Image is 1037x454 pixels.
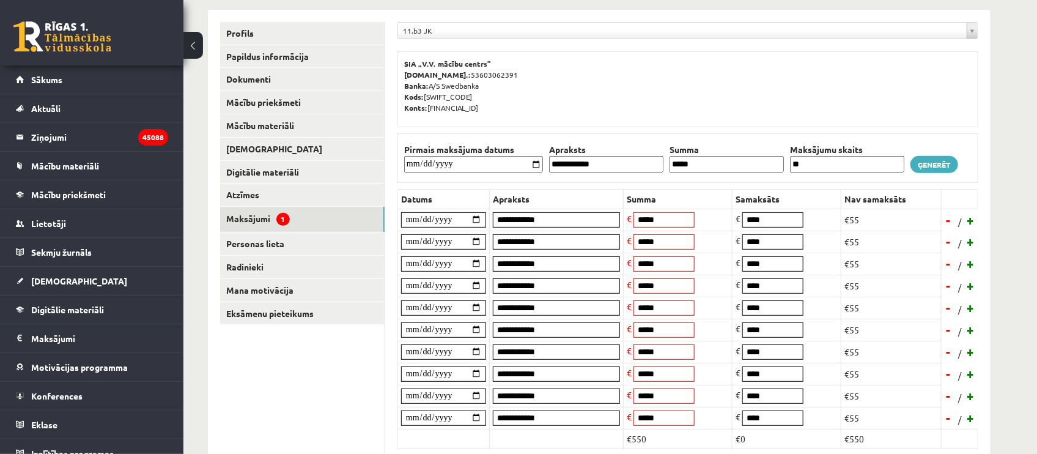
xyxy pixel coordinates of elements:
a: + [965,343,977,361]
span: 11.b3 JK [403,23,962,39]
a: [DEMOGRAPHIC_DATA] [16,267,168,295]
td: €550 [624,429,733,448]
b: Banka: [404,81,429,91]
b: SIA „V.V. mācību centrs” [404,59,492,69]
th: Pirmais maksājuma datums [401,143,546,156]
span: / [957,369,963,382]
a: Papildus informācija [220,45,385,68]
span: 1 [276,213,290,226]
span: € [736,323,740,334]
th: Apraksts [546,143,666,156]
span: € [736,213,740,224]
legend: Ziņojumi [31,123,168,151]
a: Eksāmenu pieteikums [220,302,385,325]
span: / [957,281,963,294]
b: [DOMAIN_NAME].: [404,70,471,80]
td: €55 [841,385,942,407]
th: Summa [624,189,733,209]
a: Maksājumi1 [220,207,385,232]
th: Apraksts [490,189,624,209]
a: - [943,277,955,295]
td: €55 [841,209,942,231]
span: Motivācijas programma [31,362,128,373]
th: Samaksāts [733,189,841,209]
td: €55 [841,319,942,341]
a: [DEMOGRAPHIC_DATA] [220,138,385,160]
span: € [627,257,632,268]
span: Digitālie materiāli [31,304,104,315]
span: Sekmju žurnāls [31,247,92,258]
a: Atzīmes [220,184,385,206]
td: €55 [841,407,942,429]
span: € [627,279,632,290]
span: Sākums [31,74,62,85]
a: + [965,299,977,317]
span: € [736,411,740,422]
span: / [957,347,963,360]
a: + [965,387,977,405]
span: € [627,235,632,246]
a: + [965,321,977,339]
a: Aktuāli [16,94,168,122]
span: / [957,303,963,316]
a: + [965,277,977,295]
span: € [736,279,740,290]
span: / [957,215,963,228]
a: - [943,343,955,361]
a: Lietotāji [16,209,168,237]
th: Nav samaksāts [841,189,942,209]
span: € [736,345,740,356]
span: Lietotāji [31,218,66,229]
th: Maksājumu skaits [787,143,907,156]
a: + [965,255,977,273]
a: Ziņojumi45088 [16,123,168,151]
a: + [965,365,977,383]
td: €550 [841,429,942,448]
span: € [627,323,632,334]
span: / [957,237,963,250]
a: Mācību priekšmeti [16,180,168,209]
span: € [627,213,632,224]
td: €55 [841,253,942,275]
a: - [943,365,955,383]
span: / [957,325,963,338]
th: Datums [398,189,490,209]
a: - [943,255,955,273]
a: Personas lieta [220,233,385,255]
a: - [943,409,955,427]
a: Sākums [16,65,168,94]
a: Dokumenti [220,68,385,91]
a: - [943,211,955,229]
a: Mācību priekšmeti [220,91,385,114]
a: Mācību materiāli [220,114,385,137]
span: / [957,413,963,426]
span: € [736,367,740,378]
a: 11.b3 JK [398,23,978,39]
a: Mana motivācija [220,279,385,302]
span: € [627,301,632,312]
a: Profils [220,22,385,45]
td: €55 [841,231,942,253]
a: Mācību materiāli [16,152,168,180]
a: + [965,211,977,229]
span: € [627,389,632,400]
p: 53603062391 A/S Swedbanka [SWIFT_CODE] [FINANCIAL_ID] [404,58,972,113]
span: / [957,259,963,272]
a: + [965,233,977,251]
a: Motivācijas programma [16,353,168,381]
span: / [957,391,963,404]
a: - [943,321,955,339]
td: €55 [841,275,942,297]
span: € [736,257,740,268]
a: Rīgas 1. Tālmācības vidusskola [13,21,111,52]
td: €0 [733,429,841,448]
span: Mācību materiāli [31,160,99,171]
a: Eklase [16,411,168,439]
a: Maksājumi [16,324,168,352]
a: Konferences [16,382,168,410]
span: € [627,411,632,422]
span: € [627,345,632,356]
a: Ģenerēt [910,156,958,173]
b: Konts: [404,103,427,113]
a: Digitālie materiāli [16,296,168,324]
